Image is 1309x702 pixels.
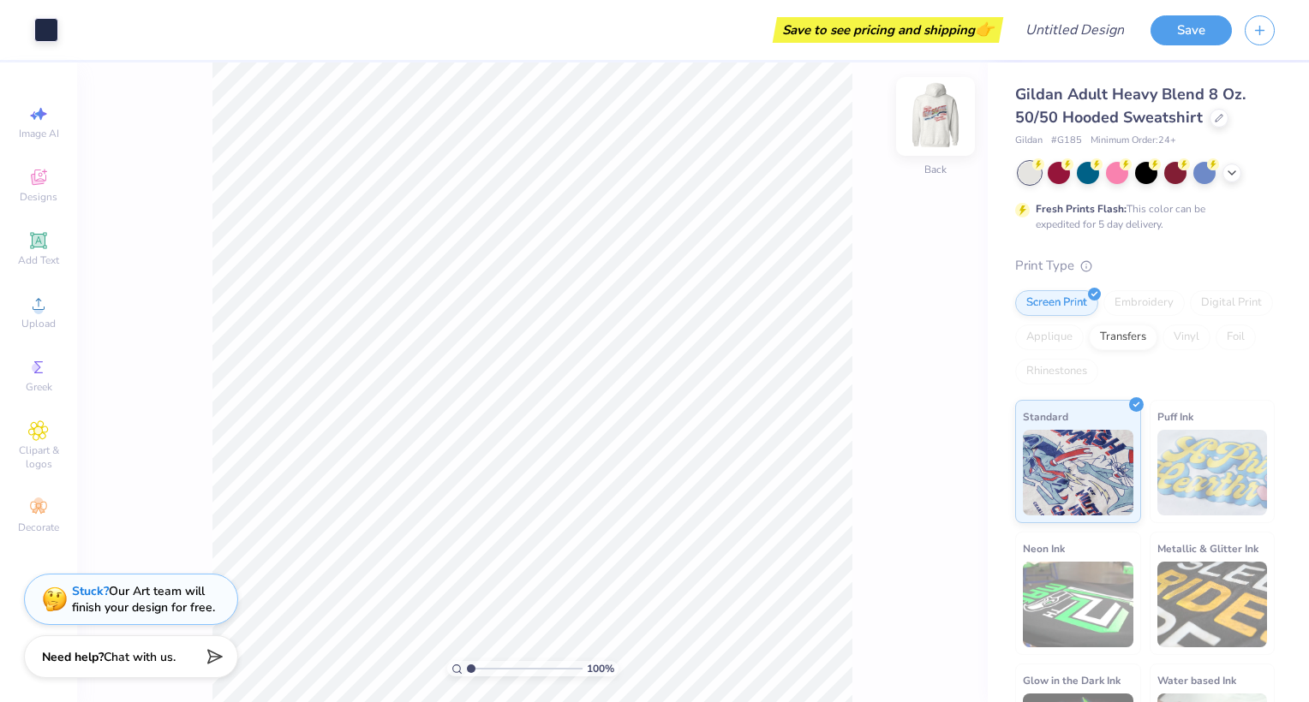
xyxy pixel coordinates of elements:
[1091,134,1176,148] span: Minimum Order: 24 +
[1015,134,1043,148] span: Gildan
[9,443,69,471] span: Clipart & logos
[1015,359,1098,384] div: Rhinestones
[1036,201,1246,232] div: This color can be expedited for 5 day delivery.
[777,17,999,43] div: Save to see pricing and shipping
[1015,324,1084,350] div: Applique
[19,127,59,140] span: Image AI
[1015,256,1275,276] div: Print Type
[1151,15,1232,45] button: Save
[72,583,215,616] div: Our Art team will finish your design for free.
[1157,408,1193,425] span: Puff Ink
[72,583,109,599] strong: Stuck?
[42,649,104,665] strong: Need help?
[1190,290,1273,316] div: Digital Print
[975,19,994,39] span: 👉
[1051,134,1082,148] span: # G185
[1157,430,1268,515] img: Puff Ink
[587,661,614,676] span: 100 %
[1157,562,1268,647] img: Metallic & Glitter Ink
[1023,539,1065,557] span: Neon Ink
[26,380,52,394] span: Greek
[20,190,57,204] span: Designs
[1012,13,1138,47] input: Untitled Design
[18,521,59,534] span: Decorate
[1023,408,1068,425] span: Standard
[1103,290,1185,316] div: Embroidery
[1157,671,1236,689] span: Water based Ink
[18,253,59,267] span: Add Text
[1036,202,1127,216] strong: Fresh Prints Flash:
[1157,539,1258,557] span: Metallic & Glitter Ink
[21,317,56,330] span: Upload
[1023,562,1133,647] img: Neon Ink
[1163,324,1210,350] div: Vinyl
[1015,84,1246,128] span: Gildan Adult Heavy Blend 8 Oz. 50/50 Hooded Sweatshirt
[1089,324,1157,350] div: Transfers
[104,649,176,665] span: Chat with us.
[924,162,947,177] div: Back
[1015,290,1098,316] div: Screen Print
[1023,671,1121,689] span: Glow in the Dark Ink
[901,82,970,151] img: Back
[1023,430,1133,515] img: Standard
[1216,324,1256,350] div: Foil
